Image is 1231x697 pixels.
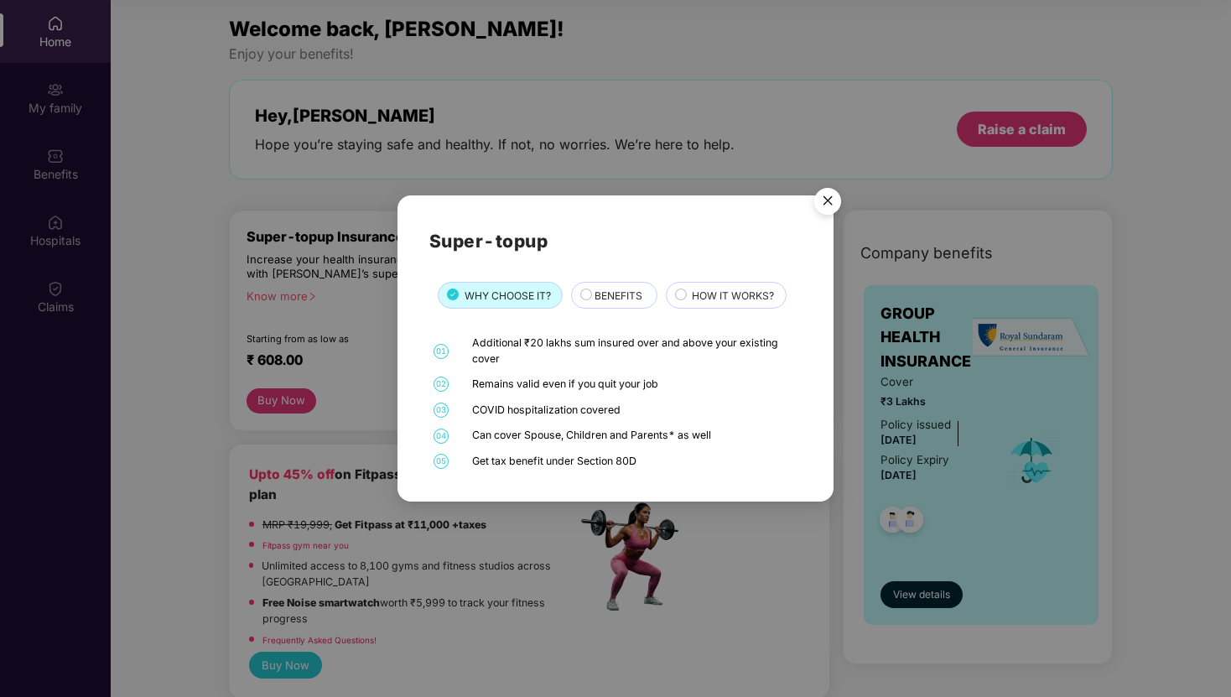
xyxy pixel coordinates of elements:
[804,179,849,225] button: Close
[804,180,851,227] img: svg+xml;base64,PHN2ZyB4bWxucz0iaHR0cDovL3d3dy53My5vcmcvMjAwMC9zdmciIHdpZHRoPSI1NiIgaGVpZ2h0PSI1Ni...
[434,403,449,418] span: 03
[434,429,449,444] span: 04
[434,344,449,359] span: 01
[472,454,798,470] div: Get tax benefit under Section 80D
[472,403,798,419] div: COVID hospitalization covered
[692,288,774,304] span: HOW IT WORKS?
[472,429,798,445] div: Can cover Spouse, Children and Parents* as well
[429,227,802,255] h2: Super-topup
[465,288,551,304] span: WHY CHOOSE IT?
[434,377,449,393] span: 02
[434,455,449,470] span: 05
[595,288,642,304] span: BENEFITS
[472,377,798,393] div: Remains valid even if you quit your job
[472,335,798,367] div: Additional ₹20 lakhs sum insured over and above your existing cover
